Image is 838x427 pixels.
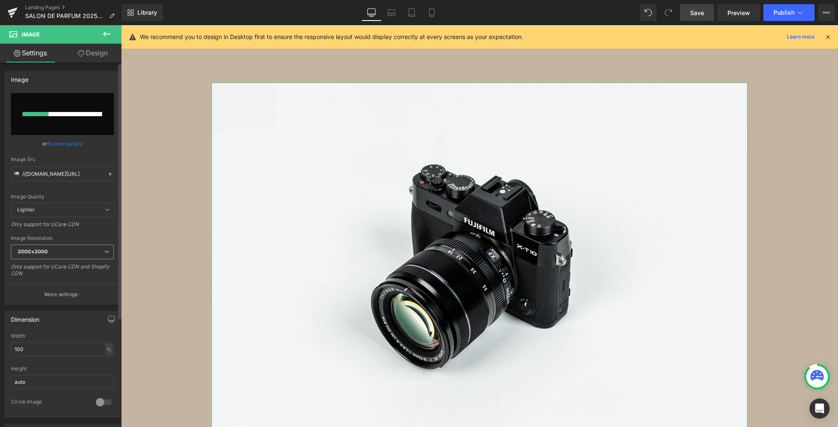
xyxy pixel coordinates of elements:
[763,4,815,21] button: Publish
[11,342,114,356] input: auto
[121,4,163,21] a: New Library
[11,71,28,83] div: Image
[137,9,157,16] span: Library
[717,4,760,21] a: Preview
[774,9,794,16] span: Publish
[810,398,830,419] div: Open Intercom Messenger
[22,31,40,38] span: Image
[25,13,106,19] span: SALON DE PARFUM 2025（サロン ド パルファン 2025）
[62,44,123,62] a: Design
[18,248,48,255] b: 3000x3000
[140,32,523,42] p: We recommend you to design in Desktop first to ensure the responsive layout would display correct...
[5,284,120,304] button: More settings
[402,4,422,21] a: Tablet
[105,344,113,355] div: %
[11,375,114,389] input: auto
[11,333,114,339] div: Width
[361,4,382,21] a: Desktop
[11,263,114,282] div: Only support for UCare CDN and Shopify CDN
[11,139,114,148] div: or
[11,398,88,407] div: Circle Image
[727,8,750,17] span: Preview
[17,206,35,213] b: Lighter
[11,167,114,181] input: Link
[44,291,78,298] p: More settings
[47,136,83,151] a: Browse gallery
[11,366,114,372] div: Height
[11,235,114,241] div: Image Resolution
[11,221,114,233] div: Only support for UCare CDN
[11,311,40,323] div: Dimension
[25,4,121,11] a: Landing Pages
[690,8,704,17] span: Save
[11,156,114,162] div: Image Src
[422,4,442,21] a: Mobile
[784,32,818,42] a: Learn more
[818,4,835,21] button: More
[660,4,677,21] button: Redo
[382,4,402,21] a: Laptop
[11,194,114,200] div: Image Quality
[640,4,657,21] button: Undo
